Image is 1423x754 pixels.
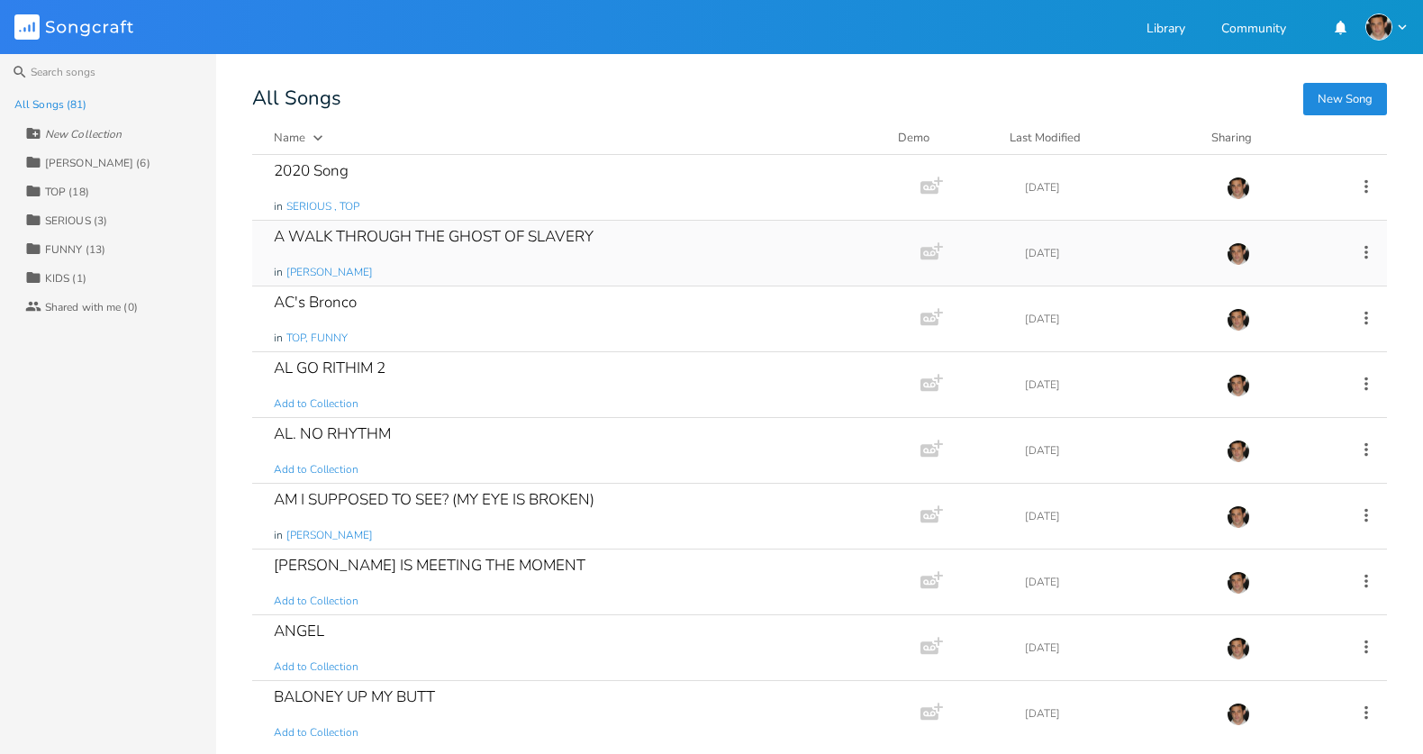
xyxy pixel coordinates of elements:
img: John Pick [1227,242,1250,266]
div: Shared with me (0) [45,302,138,313]
span: Add to Collection [274,396,358,412]
div: 2020 Song [274,163,349,178]
div: ANGEL [274,623,324,639]
img: John Pick [1227,703,1250,726]
div: [DATE] [1025,708,1205,719]
img: John Pick [1227,177,1250,200]
div: BALONEY UP MY BUTT [274,689,435,704]
div: [DATE] [1025,182,1205,193]
span: Add to Collection [274,659,358,675]
div: AC's Bronco [274,295,357,310]
img: John Pick [1227,571,1250,595]
span: in [274,199,283,214]
span: SERIOUS , TOP [286,199,359,214]
div: SERIOUS (3) [45,215,107,226]
button: Last Modified [1010,129,1190,147]
div: [DATE] [1025,642,1205,653]
div: New Collection [45,129,122,140]
div: [DATE] [1025,577,1205,587]
div: AL GO RITHIM 2 [274,360,385,376]
div: [DATE] [1025,511,1205,522]
div: KIDS (1) [45,273,86,284]
img: John Pick [1227,440,1250,463]
span: Add to Collection [274,462,358,477]
span: TOP, FUNNY [286,331,348,346]
div: A WALK THROUGH THE GHOST OF SLAVERY [274,229,594,244]
span: [PERSON_NAME] [286,528,373,543]
span: in [274,528,283,543]
a: Library [1147,23,1185,38]
img: John Pick [1227,637,1250,660]
button: New Song [1303,83,1387,115]
span: [PERSON_NAME] [286,265,373,280]
div: Sharing [1211,129,1319,147]
div: [DATE] [1025,248,1205,259]
div: Name [274,130,305,146]
div: All Songs (81) [14,99,86,110]
div: [DATE] [1025,379,1205,390]
img: John Pick [1227,505,1250,529]
div: FUNNY (13) [45,244,105,255]
img: John Pick [1365,14,1392,41]
span: in [274,265,283,280]
button: Name [274,129,876,147]
div: Last Modified [1010,130,1081,146]
div: AM I SUPPOSED TO SEE? (MY EYE IS BROKEN) [274,492,594,507]
span: Add to Collection [274,725,358,740]
div: [PERSON_NAME] IS MEETING THE MOMENT [274,558,585,573]
span: in [274,331,283,346]
div: [DATE] [1025,313,1205,324]
img: John Pick [1227,308,1250,332]
div: [PERSON_NAME] (6) [45,158,150,168]
div: All Songs [252,90,1387,107]
div: [DATE] [1025,445,1205,456]
a: Community [1221,23,1286,38]
span: Add to Collection [274,594,358,609]
img: John Pick [1227,374,1250,397]
div: TOP (18) [45,186,89,197]
div: Demo [898,129,988,147]
div: AL. NO RHYTHM [274,426,391,441]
